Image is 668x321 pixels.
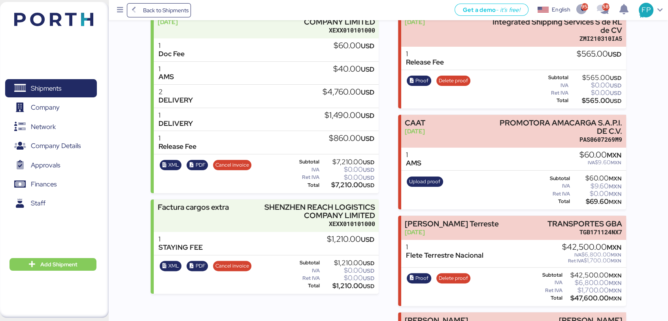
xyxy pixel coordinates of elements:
div: $0.00 [321,275,374,281]
span: USD [360,134,374,143]
div: Ret IVA [536,191,570,197]
div: Factura cargos extra [158,203,229,211]
button: Menu [113,4,127,17]
div: 1 [406,50,444,58]
div: $1,210.00 [321,260,374,266]
div: $60.00 [572,175,621,181]
button: Upload proof [407,177,443,187]
div: XEXX010101000 [245,26,375,34]
span: USD [608,50,621,59]
div: $565.00 [570,75,621,81]
div: $4,760.00 [322,88,374,97]
span: USD [362,283,374,290]
div: $9.60 [572,183,621,189]
div: IVA [289,167,319,173]
div: [DATE] [158,18,212,26]
span: USD [362,166,374,173]
div: TRANSPORTES GBA [547,220,622,228]
a: Company [5,99,97,117]
button: PDF [187,160,208,170]
div: [PERSON_NAME] Terreste [405,220,499,228]
div: $565.00 [577,50,621,59]
div: $7,210.00 [321,159,374,165]
div: Total [289,182,319,188]
span: IVA [574,252,581,258]
div: Ret IVA [289,175,319,180]
div: AMS [159,73,174,81]
div: $1,700.00 [564,287,621,293]
span: Upload proof [409,177,440,186]
div: STAYING FEE [159,243,203,252]
button: Cancel invoice [213,261,252,271]
div: XEXX010101000 [245,220,375,228]
span: USD [362,182,374,189]
div: ZIM [GEOGRAPHIC_DATA] Integrated Shipping Services S de RL de CV [492,9,622,34]
div: $0.00 [570,90,621,96]
span: USD [362,267,374,274]
div: SHENZHEN REACH LOGISTICS COMPANY LIMITED [245,203,375,220]
div: Release Fee [406,58,444,66]
div: [DATE] [405,18,455,26]
div: SHENZHEN REACH LOGISTICS COMPANY LIMITED [245,9,375,26]
div: 1 [159,235,203,243]
div: $40.00 [333,65,374,74]
div: AMS [406,159,421,167]
div: Subtotal [289,159,319,165]
div: Doc Fee [159,50,185,58]
a: Network [5,118,97,136]
span: Cancel invoice [215,161,249,169]
div: 1 [159,65,174,73]
div: DELIVERY [159,120,193,128]
span: Delete proof [439,76,468,85]
span: USD [360,111,374,120]
div: $0.00 [321,167,374,173]
a: Finances [5,175,97,194]
span: MXN [609,287,621,294]
div: Subtotal [536,272,562,278]
span: USD [362,159,374,166]
div: IVA [536,183,570,189]
span: PDF [195,262,205,270]
div: Flete Terrestre Nacional [406,251,483,260]
div: Subtotal [536,176,570,181]
span: USD [362,275,374,282]
div: 1 [159,111,193,120]
a: Company Details [5,137,97,155]
div: IVA [536,83,568,88]
div: $1,490.00 [324,111,374,120]
span: MXN [607,151,621,160]
button: XML [160,160,182,170]
button: Add Shipment [9,258,96,271]
button: Delete proof [436,273,471,283]
div: $1,210.00 [326,235,374,244]
span: USD [360,65,374,74]
div: 1 [406,151,421,159]
button: PDF [187,261,208,271]
span: Approvals [31,160,60,171]
span: Company Details [31,140,81,152]
button: Delete proof [436,76,471,86]
span: Delete proof [439,274,468,283]
span: USD [610,74,621,82]
div: $60.00 [333,42,374,50]
span: USD [360,88,374,97]
span: USD [360,235,374,244]
span: USD [610,97,621,104]
div: PROMOTORA AMACARGA S.A.P.I. DE C.V. [492,119,622,135]
div: English [552,6,570,14]
div: $0.00 [570,82,621,88]
div: $6,800.00 [562,252,621,258]
div: Total [536,295,562,301]
span: MXN [609,272,621,279]
span: MXN [609,279,621,287]
div: $69.60 [572,199,621,205]
span: USD [360,42,374,50]
div: ZMI210310IA5 [492,34,622,43]
a: Approvals [5,156,97,174]
span: MXN [611,160,621,166]
div: Ret IVA [289,275,320,281]
span: PDF [195,161,205,169]
span: Shipments [31,83,61,94]
div: $9.60 [579,160,621,165]
span: IVA [588,160,595,166]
